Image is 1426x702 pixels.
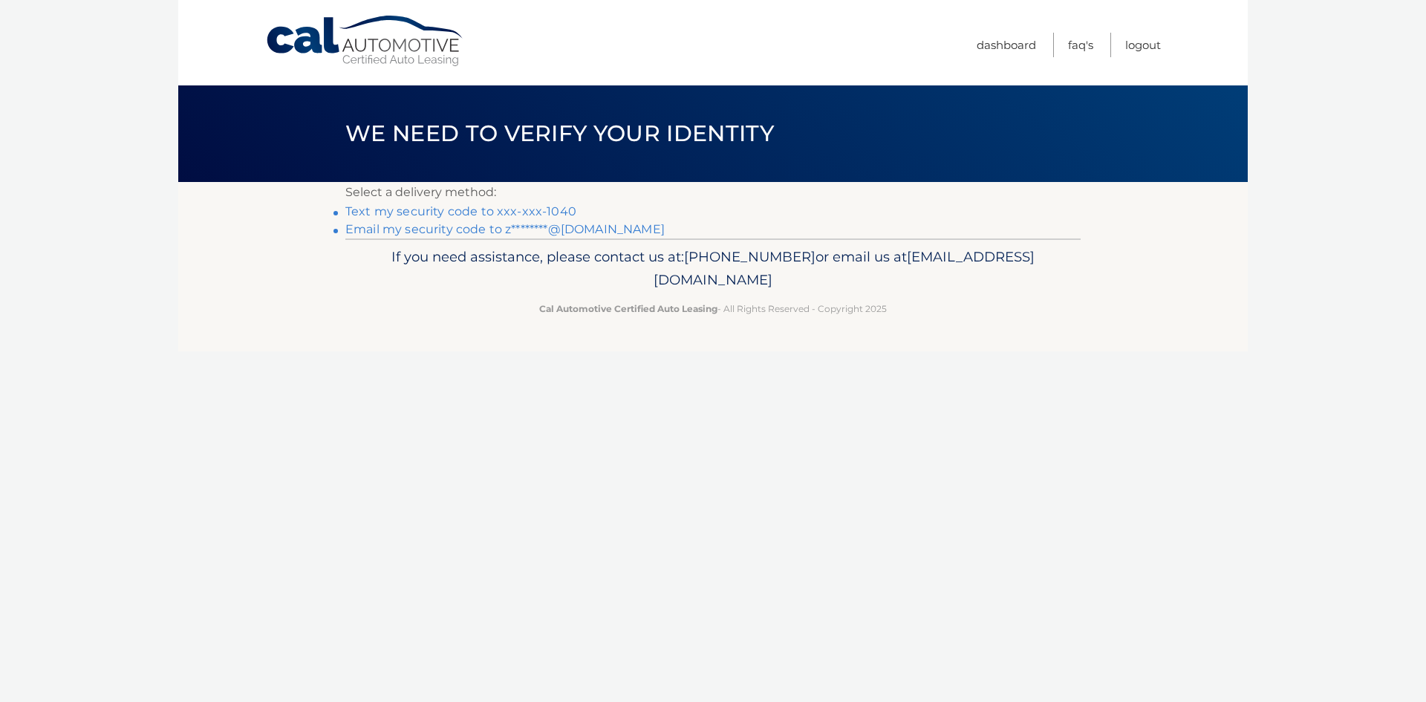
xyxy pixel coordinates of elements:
[355,301,1071,316] p: - All Rights Reserved - Copyright 2025
[345,204,576,218] a: Text my security code to xxx-xxx-1040
[1068,33,1093,57] a: FAQ's
[684,248,815,265] span: [PHONE_NUMBER]
[1125,33,1161,57] a: Logout
[977,33,1036,57] a: Dashboard
[539,303,717,314] strong: Cal Automotive Certified Auto Leasing
[355,245,1071,293] p: If you need assistance, please contact us at: or email us at
[345,120,774,147] span: We need to verify your identity
[345,182,1081,203] p: Select a delivery method:
[265,15,466,68] a: Cal Automotive
[345,222,665,236] a: Email my security code to z********@[DOMAIN_NAME]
